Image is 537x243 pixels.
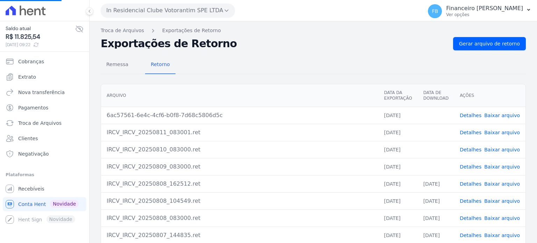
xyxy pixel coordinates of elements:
[18,150,49,157] span: Negativação
[378,175,417,192] td: [DATE]
[484,233,520,238] a: Baixar arquivo
[3,70,86,84] a: Extrato
[6,171,84,179] div: Plataformas
[3,85,86,99] a: Nova transferência
[50,200,79,208] span: Novidade
[107,231,373,240] div: IRCV_IRCV_20250807_144835.ret
[484,164,520,170] a: Baixar arquivo
[101,84,378,107] th: Arquivo
[101,3,235,17] button: In Residencial Clube Votorantim SPE LTDA
[418,175,454,192] td: [DATE]
[18,135,38,142] span: Clientes
[162,27,221,34] a: Exportações de Retorno
[18,104,48,111] span: Pagamentos
[484,130,520,135] a: Baixar arquivo
[460,147,481,152] a: Detalhes
[3,182,86,196] a: Recebíveis
[378,192,417,209] td: [DATE]
[378,158,417,175] td: [DATE]
[378,141,417,158] td: [DATE]
[6,42,75,48] span: [DATE] 09:22
[107,214,373,222] div: IRCV_IRCV_20250808_083000.ret
[107,180,373,188] div: IRCV_IRCV_20250808_162512.ret
[6,25,75,32] span: Saldo atual
[6,55,84,227] nav: Sidebar
[484,181,520,187] a: Baixar arquivo
[459,40,520,47] span: Gerar arquivo de retorno
[102,57,133,71] span: Remessa
[460,130,481,135] a: Detalhes
[101,27,144,34] a: Troca de Arquivos
[3,131,86,145] a: Clientes
[378,124,417,141] td: [DATE]
[484,198,520,204] a: Baixar arquivo
[418,84,454,107] th: Data de Download
[484,113,520,118] a: Baixar arquivo
[422,1,537,21] button: FB Financeiro [PERSON_NAME] Ver opções
[18,89,65,96] span: Nova transferência
[460,233,481,238] a: Detalhes
[6,32,75,42] span: R$ 11.825,54
[418,209,454,227] td: [DATE]
[107,128,373,137] div: IRCV_IRCV_20250811_083001.ret
[446,5,523,12] p: Financeiro [PERSON_NAME]
[378,84,417,107] th: Data da Exportação
[18,120,62,127] span: Troca de Arquivos
[101,27,526,34] nav: Breadcrumb
[460,113,481,118] a: Detalhes
[484,215,520,221] a: Baixar arquivo
[460,215,481,221] a: Detalhes
[454,84,525,107] th: Ações
[18,185,44,192] span: Recebíveis
[18,58,44,65] span: Cobranças
[107,163,373,171] div: IRCV_IRCV_20250809_083000.ret
[18,201,46,208] span: Conta Hent
[484,147,520,152] a: Baixar arquivo
[3,197,86,211] a: Conta Hent Novidade
[3,116,86,130] a: Troca de Arquivos
[3,147,86,161] a: Negativação
[101,39,447,49] h2: Exportações de Retorno
[145,56,176,74] a: Retorno
[453,37,526,50] a: Gerar arquivo de retorno
[107,197,373,205] div: IRCV_IRCV_20250808_104549.ret
[378,107,417,124] td: [DATE]
[107,145,373,154] div: IRCV_IRCV_20250810_083000.ret
[432,9,438,14] span: FB
[3,101,86,115] a: Pagamentos
[446,12,523,17] p: Ver opções
[460,198,481,204] a: Detalhes
[18,73,36,80] span: Extrato
[378,209,417,227] td: [DATE]
[107,111,373,120] div: 6ac57561-6e4c-4cf6-b0f8-7d68c5806d5c
[101,56,134,74] a: Remessa
[3,55,86,69] a: Cobranças
[418,192,454,209] td: [DATE]
[146,57,174,71] span: Retorno
[460,181,481,187] a: Detalhes
[460,164,481,170] a: Detalhes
